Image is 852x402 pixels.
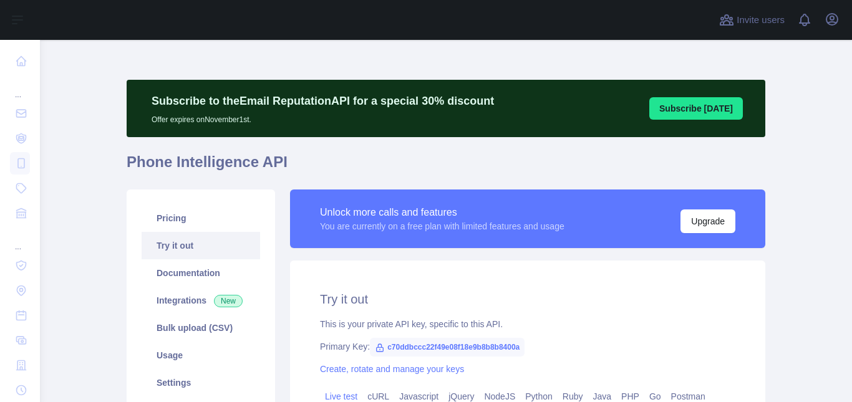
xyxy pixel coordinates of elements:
[320,205,564,220] div: Unlock more calls and features
[320,220,564,232] div: You are currently on a free plan with limited features and usage
[152,110,494,125] p: Offer expires on November 1st.
[142,204,260,232] a: Pricing
[142,287,260,314] a: Integrations New
[10,227,30,252] div: ...
[142,369,260,396] a: Settings
[214,295,243,307] span: New
[370,338,525,357] span: c70ddbccc22f49e08f18e9b8b8b8400a
[142,259,260,287] a: Documentation
[152,92,494,110] p: Subscribe to the Email Reputation API for a special 30 % discount
[680,209,735,233] button: Upgrade
[320,340,735,353] div: Primary Key:
[142,342,260,369] a: Usage
[10,75,30,100] div: ...
[142,232,260,259] a: Try it out
[320,290,735,308] h2: Try it out
[320,364,464,374] a: Create, rotate and manage your keys
[737,13,785,27] span: Invite users
[649,97,743,120] button: Subscribe [DATE]
[320,318,735,330] div: This is your private API key, specific to this API.
[127,152,765,182] h1: Phone Intelligence API
[142,314,260,342] a: Bulk upload (CSV)
[717,10,787,30] button: Invite users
